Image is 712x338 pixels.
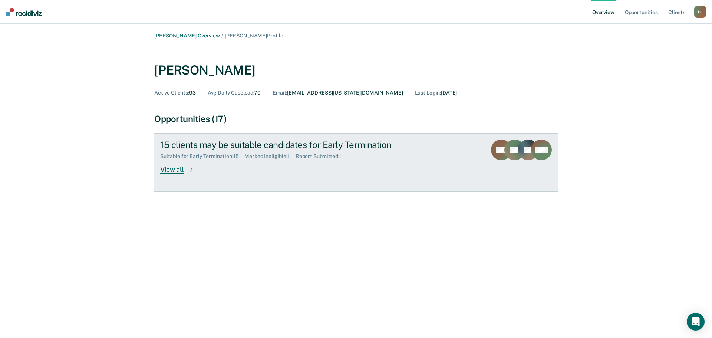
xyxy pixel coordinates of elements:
div: Open Intercom Messenger [687,313,705,331]
span: Avg Daily Caseload : [208,90,254,96]
div: Suitable for Early Termination : 15 [160,153,244,160]
span: Email : [273,90,287,96]
div: Marked Ineligible : 1 [244,153,295,160]
img: Recidiviz [6,8,42,16]
div: 70 [208,90,261,96]
div: 15 clients may be suitable candidates for Early Termination [160,140,421,150]
a: 15 clients may be suitable candidates for Early TerminationSuitable for Early Termination:15Marke... [154,133,558,192]
div: [DATE] [415,90,457,96]
div: View all [160,160,202,174]
span: Last Login : [415,90,441,96]
span: [PERSON_NAME] Profile [225,33,283,39]
span: Active Clients : [154,90,189,96]
div: D J [694,6,706,18]
div: [EMAIL_ADDRESS][US_STATE][DOMAIN_NAME] [273,90,403,96]
div: 93 [154,90,196,96]
button: DJ [694,6,706,18]
a: [PERSON_NAME] Overview [154,33,220,39]
div: Opportunities (17) [154,114,558,124]
div: Report Submitted : 1 [296,153,347,160]
span: / [220,33,225,39]
div: [PERSON_NAME] [154,63,255,78]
